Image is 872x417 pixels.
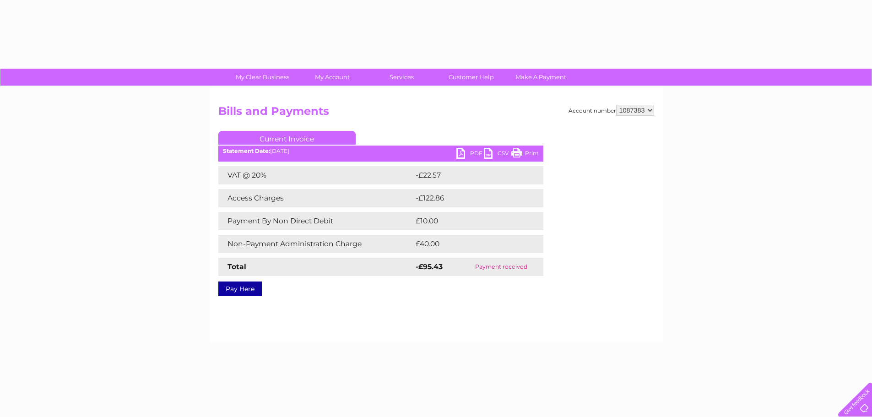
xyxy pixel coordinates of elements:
a: CSV [484,148,511,161]
a: My Clear Business [225,69,300,86]
a: Make A Payment [503,69,579,86]
strong: -£95.43 [416,262,443,271]
a: Customer Help [433,69,509,86]
a: Pay Here [218,282,262,296]
div: Account number [569,105,654,116]
a: Current Invoice [218,131,356,145]
td: Access Charges [218,189,413,207]
b: Statement Date: [223,147,270,154]
a: Print [511,148,539,161]
h2: Bills and Payments [218,105,654,122]
td: -£22.57 [413,166,526,184]
a: My Account [294,69,370,86]
strong: Total [227,262,246,271]
a: Services [364,69,439,86]
td: Payment received [460,258,543,276]
td: -£122.86 [413,189,528,207]
td: £10.00 [413,212,525,230]
div: [DATE] [218,148,543,154]
td: £40.00 [413,235,525,253]
a: PDF [456,148,484,161]
td: VAT @ 20% [218,166,413,184]
td: Non-Payment Administration Charge [218,235,413,253]
td: Payment By Non Direct Debit [218,212,413,230]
